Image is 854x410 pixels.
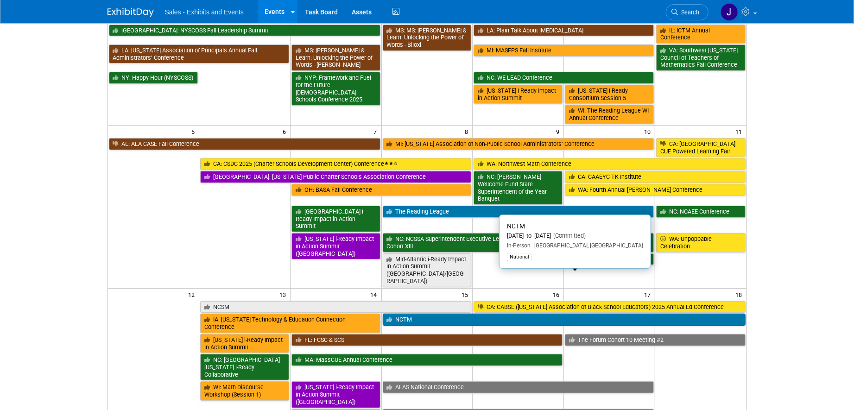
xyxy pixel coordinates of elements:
[109,44,289,63] a: LA: [US_STATE] Association of Principals Annual Fall Administrators’ Conference
[291,44,380,71] a: MS: [PERSON_NAME] & Learn: Unlocking the Power of Words - [PERSON_NAME]
[551,232,586,239] span: (Committed)
[200,354,289,380] a: NC: [GEOGRAPHIC_DATA][US_STATE] i-Ready Collaborative
[187,289,199,300] span: 12
[555,126,563,137] span: 9
[507,232,643,240] div: [DATE] to [DATE]
[383,25,472,51] a: MS: MS: [PERSON_NAME] & Learn: Unlocking the Power of Words - Biloxi
[370,289,381,300] span: 14
[383,233,563,252] a: NC: NCSSA Superintendent Executive Leadership Program Cohort XIII
[474,85,563,104] a: [US_STATE] i-Ready Impact in Action Summit
[383,138,654,150] a: MI: [US_STATE] Association of Non-Public School Administrators’ Conference
[200,314,380,333] a: IA: [US_STATE] Technology & Education Connection Conference
[200,301,472,313] a: NCSM
[507,222,525,230] span: NCTM
[507,253,532,261] div: National
[291,354,563,366] a: MA: MassCUE Annual Conference
[531,242,643,249] span: [GEOGRAPHIC_DATA], [GEOGRAPHIC_DATA]
[109,25,380,37] a: [GEOGRAPHIC_DATA]: NYSCOSS Fall Leadership Summit
[678,9,700,16] span: Search
[474,158,745,170] a: WA: Northwest Math Conference
[291,184,472,196] a: OH: BASA Fall Conference
[291,206,380,232] a: [GEOGRAPHIC_DATA] i-Ready Impact in Action Summit
[461,289,472,300] span: 15
[282,126,290,137] span: 6
[656,44,745,71] a: VA: Southwest [US_STATE] Council of Teachers of Mathematics Fall Conference
[656,25,745,44] a: IL: ICTM Annual Conference
[108,8,154,17] img: ExhibitDay
[656,206,745,218] a: NC: NCAEE Conference
[565,334,745,346] a: The Forum Cohort 10 Meeting #2
[278,289,290,300] span: 13
[109,138,380,150] a: AL: ALA CASE Fall Conference
[552,289,563,300] span: 16
[721,3,738,21] img: Joe Quinn
[565,184,745,196] a: WA: Fourth Annual [PERSON_NAME] Conference
[291,334,563,346] a: FL: FCSC & SCS
[474,25,654,37] a: LA: Plain Talk About [MEDICAL_DATA]
[474,44,654,57] a: MI: MASFPS Fall Institute
[291,381,380,408] a: [US_STATE] i-Ready Impact in Action Summit ([GEOGRAPHIC_DATA])
[291,72,380,106] a: NYP: Framework and Fuel for the Future [DEMOGRAPHIC_DATA] Schools Conference 2025
[190,126,199,137] span: 5
[200,381,289,400] a: WI: Math Discourse Workshop (Session 1)
[200,171,472,183] a: [GEOGRAPHIC_DATA]: [US_STATE] Public Charter Schools Association Conference
[735,126,746,137] span: 11
[291,233,380,259] a: [US_STATE] i-Ready Impact in Action Summit ([GEOGRAPHIC_DATA])
[474,72,654,84] a: NC: WE LEAD Conference
[200,334,289,353] a: [US_STATE] i-Ready Impact in Action Summit
[165,8,244,16] span: Sales - Exhibits and Events
[565,105,654,124] a: WI: The Reading League WI Annual Conference
[643,126,655,137] span: 10
[656,233,745,252] a: WA: Unpoppable Celebration
[373,126,381,137] span: 7
[383,253,472,287] a: Mid-Atlantic i-Ready Impact in Action Summit ([GEOGRAPHIC_DATA]/[GEOGRAPHIC_DATA])
[474,301,745,313] a: CA: CABSE ([US_STATE] Association of Black School Educators) 2025 Annual Ed Conference
[200,158,472,170] a: CA: CSDC 2025 (Charter Schools Development Center) Conference
[565,171,745,183] a: CA: CAAEYC TK Institute
[109,72,198,84] a: NY: Happy Hour (NYSCOSS)
[474,171,563,205] a: NC: [PERSON_NAME] Wellcome Fund State Superintendent of the Year Banquet
[643,289,655,300] span: 17
[383,381,654,393] a: ALAS National Conference
[383,314,746,326] a: NCTM
[507,242,531,249] span: In-Person
[383,206,654,218] a: The Reading League
[666,4,709,20] a: Search
[565,85,654,104] a: [US_STATE] i-Ready Consortium Session 5
[656,138,745,157] a: CA: [GEOGRAPHIC_DATA] CUE Powered Learning Fair
[464,126,472,137] span: 8
[735,289,746,300] span: 18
